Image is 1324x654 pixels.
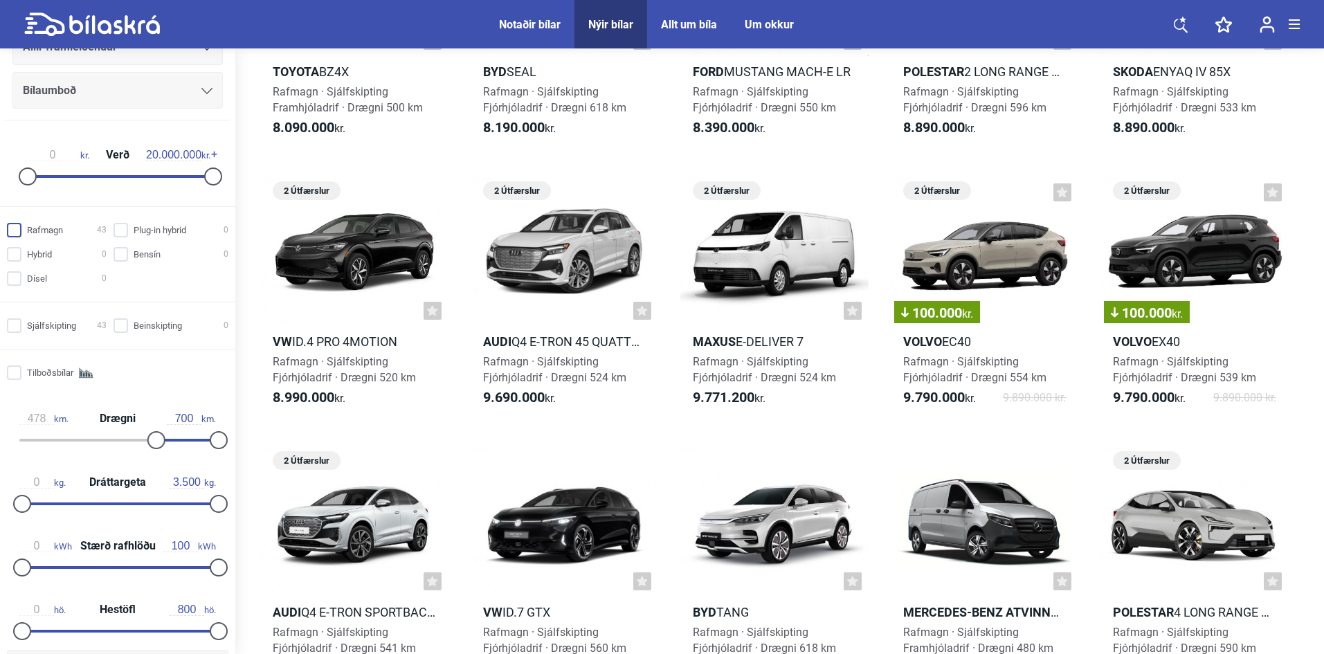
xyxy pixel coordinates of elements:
span: kWh [19,540,72,552]
a: Allt um bíla [661,18,717,31]
span: Rafmagn · Sjálfskipting Fjórhjóladrif · Drægni 554 km [903,355,1046,384]
span: hö. [19,603,66,616]
span: 9.890.000 kr. [1213,390,1276,406]
b: VW [273,334,292,349]
h2: Mustang Mach-E LR [680,64,869,80]
span: kr. [962,307,973,320]
span: 43 [97,318,107,333]
span: Hestöfl [96,604,139,615]
h2: Enyaq iV 85X [1100,64,1289,80]
span: kr. [903,120,976,136]
b: 8.190.000 [483,119,545,136]
span: Sjálfskipting [27,318,76,333]
b: 9.690.000 [483,389,545,406]
h2: EX40 [1100,334,1289,349]
a: 2 Útfærslur100.000kr.VolvoEX40Rafmagn · SjálfskiptingFjórhjóladrif · Drægni 539 km9.790.000kr.9.8... [1100,176,1289,419]
b: 8.390.000 [693,119,754,136]
h2: Q4 e-tron Sportback 45 Quattro [260,604,448,620]
span: 0 [224,223,228,237]
b: 8.890.000 [1113,119,1175,136]
span: 100.000 [901,306,973,320]
span: kr. [146,149,210,161]
span: 2 Útfærslur [280,451,334,470]
span: 100.000 [1111,306,1183,320]
span: Dísel [27,271,47,286]
span: Rafmagn · Sjálfskipting Fjórhjóladrif · Drægni 596 km [903,85,1046,114]
b: Volvo [1113,334,1152,349]
span: 2 Útfærslur [910,181,964,200]
span: Beinskipting [134,318,182,333]
h2: EC40 [891,334,1079,349]
b: 8.090.000 [273,119,334,136]
b: 9.790.000 [1113,389,1175,406]
span: kWh [163,540,216,552]
span: Rafmagn · Sjálfskipting Fjórhjóladrif · Drægni 520 km [273,355,416,384]
span: Rafmagn · Sjálfskipting Fjórhjóladrif · Drægni 539 km [1113,355,1256,384]
h2: Tang [680,604,869,620]
span: Rafmagn · Sjálfskipting Fjórhjóladrif · Drægni 524 km [483,355,626,384]
b: Audi [273,605,301,619]
span: kr. [1113,120,1186,136]
b: Polestar [903,64,964,79]
span: Bílaumboð [23,81,76,100]
b: Ford [693,64,724,79]
b: Mercedes-Benz Atvinnubílar [903,605,1093,619]
span: 2 Útfærslur [280,181,334,200]
span: 2 Útfærslur [1120,181,1174,200]
span: Stærð rafhlöðu [77,541,159,552]
span: Dráttargeta [86,477,149,488]
h2: 2 Long range Dual motor [891,64,1079,80]
span: kr. [1172,307,1183,320]
b: VW [483,605,502,619]
span: Tilboðsbílar [27,365,73,380]
h2: ID.7 GTX [471,604,659,620]
span: Rafmagn · Sjálfskipting Fjórhjóladrif · Drægni 550 km [693,85,836,114]
a: Nýir bílar [588,18,633,31]
span: Rafmagn · Sjálfskipting Fjórhjóladrif · Drægni 524 km [693,355,836,384]
span: 2 Útfærslur [700,181,754,200]
span: 2 Útfærslur [490,181,544,200]
a: Notaðir bílar [499,18,561,31]
span: km. [19,412,69,425]
b: 9.771.200 [693,389,754,406]
h2: bZ4X [260,64,448,80]
h2: eVito 119 90 kWh millilangur [891,604,1079,620]
b: Volvo [903,334,942,349]
h2: Seal [471,64,659,80]
span: kr. [693,390,765,406]
span: hö. [170,603,216,616]
b: BYD [693,605,716,619]
span: kr. [1113,390,1186,406]
div: Um okkur [745,18,794,31]
span: kr. [693,120,765,136]
b: Polestar [1113,605,1174,619]
span: Drægni [96,413,139,424]
a: 2 ÚtfærslurVWID.4 Pro 4MotionRafmagn · SjálfskiptingFjórhjóladrif · Drægni 520 km8.990.000kr. [260,176,448,419]
a: 2 ÚtfærslurAudiQ4 e-tron 45 QuattroRafmagn · SjálfskiptingFjórhjóladrif · Drægni 524 km9.690.000kr. [471,176,659,419]
span: km. [167,412,216,425]
span: kg. [170,476,216,489]
a: 2 ÚtfærslurMaxuse-Deliver 7Rafmagn · SjálfskiptingFjórhjóladrif · Drægni 524 km9.771.200kr. [680,176,869,419]
span: Rafmagn · Sjálfskipting Fjórhjóladrif · Drægni 618 km [483,85,626,114]
img: user-login.svg [1260,16,1275,33]
span: kr. [273,120,345,136]
h2: Q4 e-tron 45 Quattro [471,334,659,349]
h2: 4 Long range Dual motor [1100,604,1289,620]
span: kr. [903,390,976,406]
b: Maxus [693,334,736,349]
span: kr. [483,390,556,406]
span: 0 [102,247,107,262]
b: Audi [483,334,511,349]
span: Hybrid [27,247,52,262]
h2: ID.4 Pro 4Motion [260,334,448,349]
span: Verð [102,149,133,161]
b: 8.890.000 [903,119,965,136]
a: 2 Útfærslur100.000kr.VolvoEC40Rafmagn · SjálfskiptingFjórhjóladrif · Drægni 554 km9.790.000kr.9.8... [891,176,1079,419]
span: 0 [224,318,228,333]
b: Toyota [273,64,319,79]
span: 43 [97,223,107,237]
span: 9.890.000 kr. [1003,390,1066,406]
